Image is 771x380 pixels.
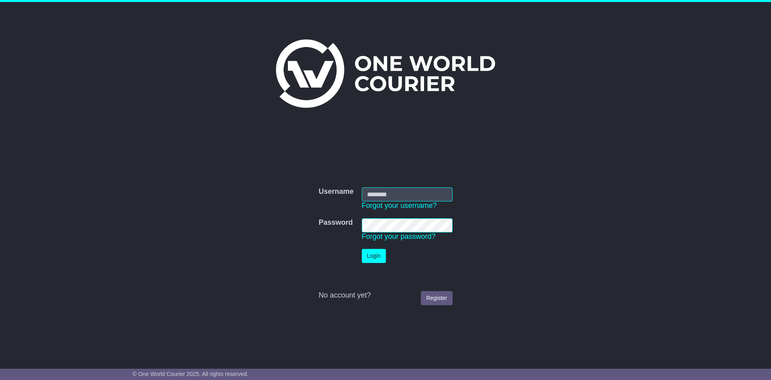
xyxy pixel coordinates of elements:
a: Register [421,291,452,305]
button: Login [362,249,386,263]
div: No account yet? [318,291,452,300]
span: © One World Courier 2025. All rights reserved. [133,371,249,377]
a: Forgot your username? [362,201,437,210]
a: Forgot your password? [362,232,436,240]
img: One World [276,39,495,108]
label: Password [318,218,353,227]
label: Username [318,187,353,196]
